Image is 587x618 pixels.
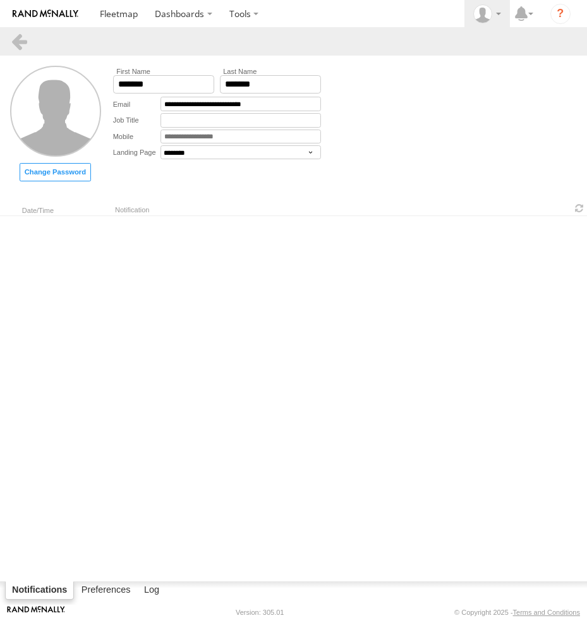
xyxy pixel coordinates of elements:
[20,163,91,181] label: Set new password
[550,4,571,24] i: ?
[236,609,284,616] div: Version: 305.01
[5,581,74,600] label: Notifications
[113,68,214,75] label: First Name
[513,609,580,616] a: Terms and Conditions
[14,208,62,214] div: Date/Time
[572,202,587,214] span: Refresh
[75,582,137,600] label: Preferences
[469,4,505,23] div: Brandon Phillip
[220,68,321,75] label: Last Name
[138,582,166,600] label: Log
[115,205,572,214] div: Notification
[454,609,580,616] div: © Copyright 2025 -
[113,145,160,159] label: Landing Page
[113,97,160,111] label: Email
[113,113,160,128] label: Job Title
[113,130,160,144] label: Mobile
[10,32,28,51] a: Back to landing page
[13,9,78,18] img: rand-logo.svg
